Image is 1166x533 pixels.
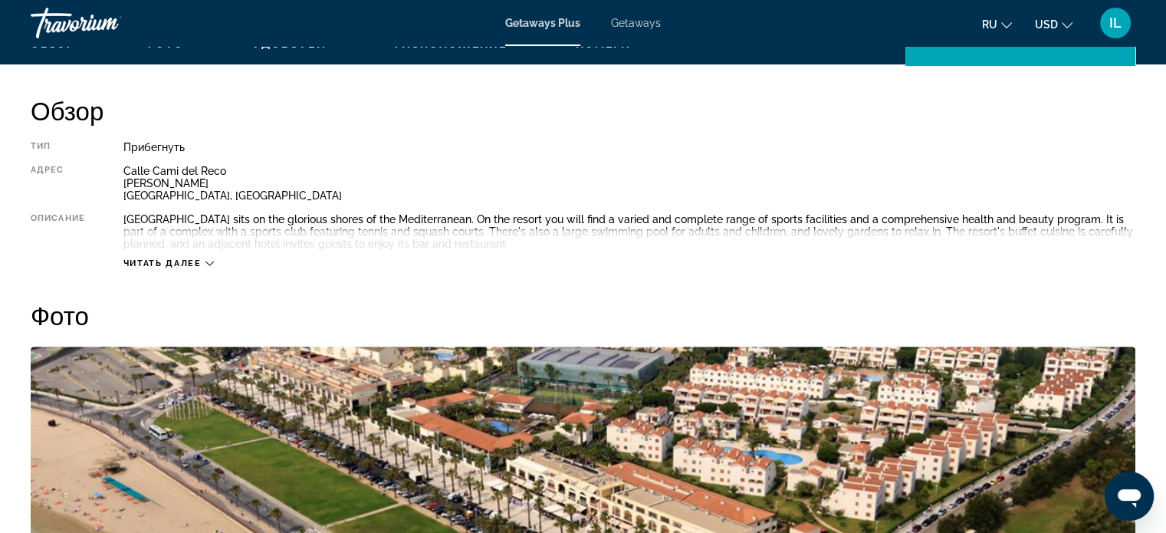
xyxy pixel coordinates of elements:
span: ru [982,18,997,31]
button: Change language [982,13,1012,35]
button: Change currency [1035,13,1072,35]
button: Читать далее [123,258,214,269]
button: User Menu [1095,7,1135,39]
span: IL [1109,15,1122,31]
h2: Фото [31,300,1135,331]
a: Getaways Plus [505,17,580,29]
h2: Обзор [31,95,1135,126]
a: Getaways [611,17,661,29]
div: Прибегнуть [123,141,1135,153]
div: Calle Cami del Reco [PERSON_NAME] [GEOGRAPHIC_DATA], [GEOGRAPHIC_DATA] [123,165,1135,202]
a: Travorium [31,3,184,43]
span: USD [1035,18,1058,31]
span: Читать далее [123,258,202,268]
div: Адрес [31,165,85,202]
iframe: Кнопка запуска окна обмена сообщениями [1105,472,1154,521]
div: Описание [31,213,85,250]
div: Тип [31,141,85,153]
div: [GEOGRAPHIC_DATA] sits on the glorious shores of the Mediterranean. On the resort you will find a... [123,213,1135,250]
